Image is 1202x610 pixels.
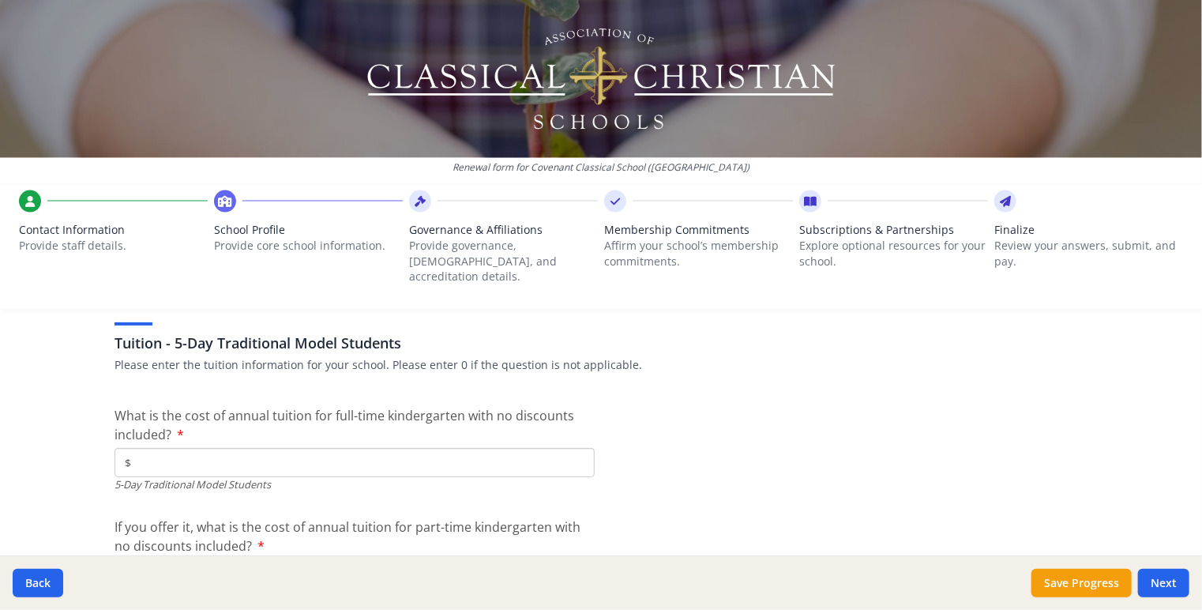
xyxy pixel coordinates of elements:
[115,477,595,492] div: 5-Day Traditional Model Students
[19,222,208,238] span: Contact Information
[994,238,1183,269] p: Review your answers, submit, and pay.
[799,222,988,238] span: Subscriptions & Partnerships
[13,569,63,597] button: Back
[604,238,793,269] p: Affirm your school’s membership commitments.
[409,238,598,285] p: Provide governance, [DEMOGRAPHIC_DATA], and accreditation details.
[409,222,598,238] span: Governance & Affiliations
[1138,569,1189,597] button: Next
[1031,569,1132,597] button: Save Progress
[214,222,403,238] span: School Profile
[19,238,208,254] p: Provide staff details.
[115,357,1087,373] p: Please enter the tuition information for your school. Please enter 0 if the question is not appli...
[365,24,838,134] img: Logo
[115,407,574,443] span: What is the cost of annual tuition for full-time kindergarten with no discounts included?
[604,222,793,238] span: Membership Commitments
[799,238,988,269] p: Explore optional resources for your school.
[115,518,580,555] span: If you offer it, what is the cost of annual tuition for part-time kindergarten with no discounts ...
[115,332,1087,354] h3: Tuition - 5-Day Traditional Model Students
[214,238,403,254] p: Provide core school information.
[994,222,1183,238] span: Finalize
